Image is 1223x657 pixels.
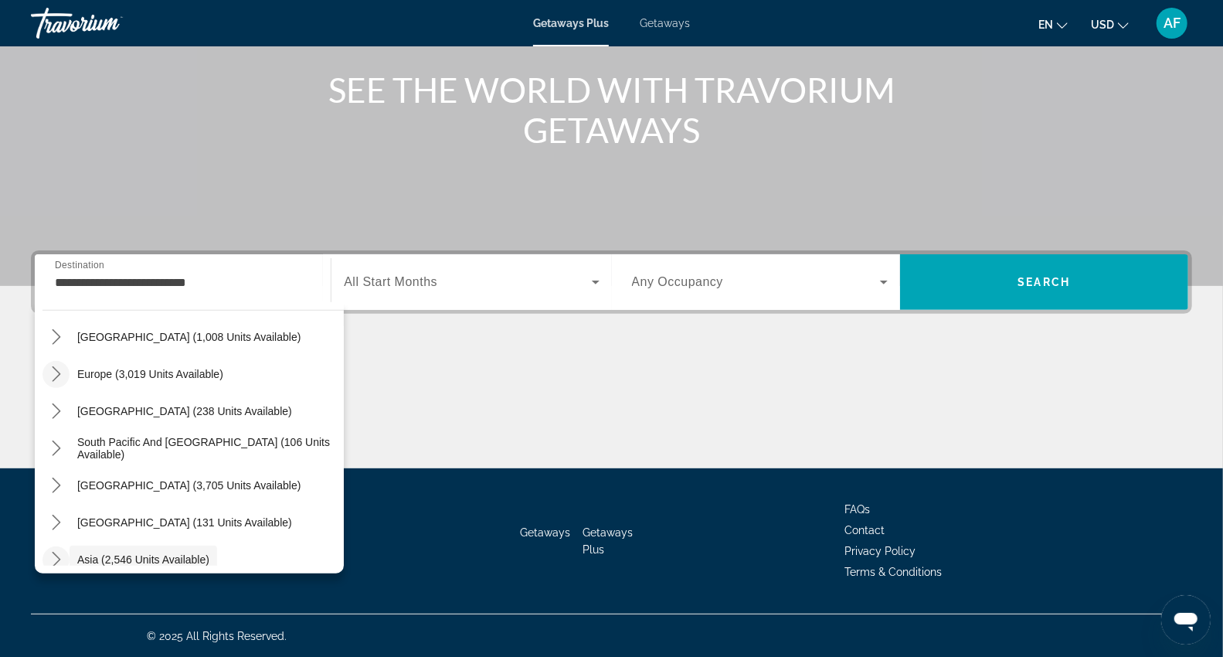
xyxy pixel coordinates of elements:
[42,472,70,499] button: Toggle South America (3,705 units available) submenu
[77,368,223,380] span: Europe (3,019 units available)
[77,553,209,566] span: Asia (2,546 units available)
[55,274,311,292] input: Select destination
[70,360,231,388] button: Select destination: Europe (3,019 units available)
[900,254,1188,310] button: Search
[533,17,609,29] a: Getaways Plus
[1161,595,1211,645] iframe: Button to launch messaging window
[844,524,885,536] a: Contact
[31,3,185,43] a: Travorium
[70,546,217,574] button: Select destination: Asia (2,546 units available)
[42,435,70,462] button: Toggle South Pacific and Oceania (106 units available) submenu
[520,526,570,539] a: Getaways
[322,70,902,150] h1: SEE THE WORLD WITH TRAVORIUM GETAWAYS
[55,260,104,270] span: Destination
[77,516,292,529] span: [GEOGRAPHIC_DATA] (131 units available)
[1091,13,1129,36] button: Change currency
[1038,19,1053,31] span: en
[77,331,301,343] span: [GEOGRAPHIC_DATA] (1,008 units available)
[70,323,308,351] button: Select destination: Caribbean & Atlantic Islands (1,008 units available)
[42,324,70,351] button: Toggle Caribbean & Atlantic Islands (1,008 units available) submenu
[35,302,344,574] div: Destination options
[42,170,344,652] mat-tree: Destination tree
[147,630,287,642] span: © 2025 All Rights Reserved.
[1164,15,1181,31] span: AF
[640,17,690,29] a: Getaways
[844,503,870,516] a: FAQs
[77,436,336,461] span: South Pacific and [GEOGRAPHIC_DATA] (106 units available)
[1038,13,1068,36] button: Change language
[583,526,633,556] a: Getaways Plus
[1152,7,1192,39] button: User Menu
[70,509,300,536] button: Select destination: Central America (131 units available)
[1091,19,1114,31] span: USD
[42,509,70,536] button: Toggle Central America (131 units available) submenu
[632,275,724,288] span: Any Occupancy
[70,471,308,499] button: Select destination: South America (3,705 units available)
[42,546,70,574] button: Toggle Asia (2,546 units available) submenu
[77,405,292,417] span: [GEOGRAPHIC_DATA] (238 units available)
[77,479,301,492] span: [GEOGRAPHIC_DATA] (3,705 units available)
[1018,276,1071,288] span: Search
[42,361,70,388] button: Toggle Europe (3,019 units available) submenu
[70,434,344,462] button: Select destination: South Pacific and Oceania (106 units available)
[70,397,300,425] button: Select destination: Australia (238 units available)
[844,545,916,557] a: Privacy Policy
[35,254,1188,310] div: Search widget
[42,398,70,425] button: Toggle Australia (238 units available) submenu
[844,566,942,578] a: Terms & Conditions
[344,275,437,288] span: All Start Months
